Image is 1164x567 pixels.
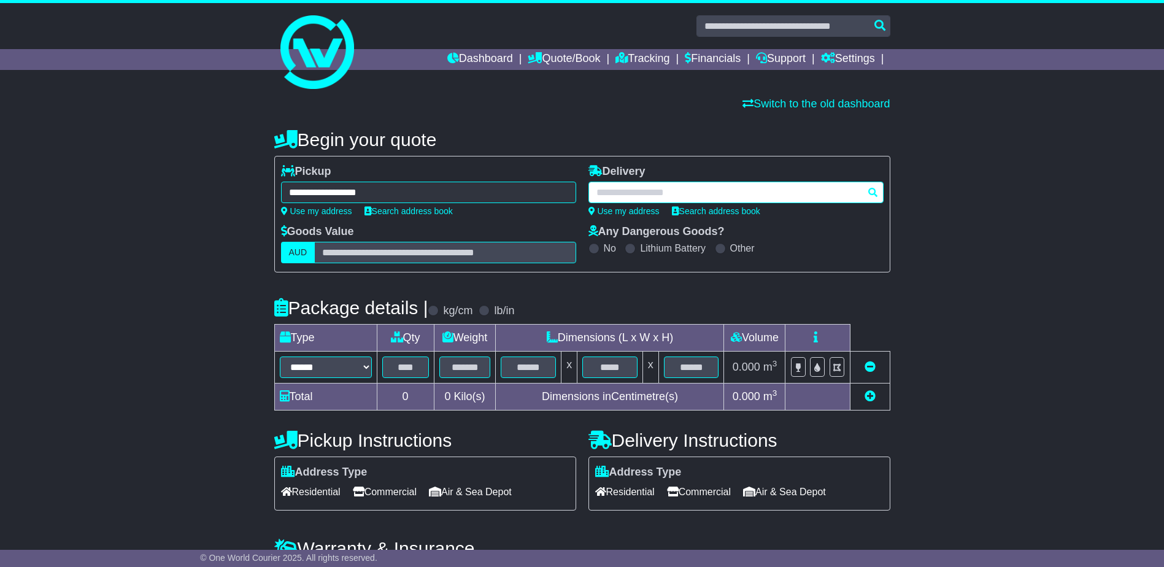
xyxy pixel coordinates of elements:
[865,390,876,403] a: Add new item
[773,359,777,368] sup: 3
[274,430,576,450] h4: Pickup Instructions
[281,165,331,179] label: Pickup
[685,49,741,70] a: Financials
[274,538,890,558] h4: Warranty & Insurance
[281,206,352,216] a: Use my address
[773,388,777,398] sup: 3
[274,384,377,411] td: Total
[429,482,512,501] span: Air & Sea Depot
[496,384,724,411] td: Dimensions in Centimetre(s)
[743,482,826,501] span: Air & Sea Depot
[377,325,434,352] td: Qty
[588,225,725,239] label: Any Dangerous Goods?
[588,182,884,203] typeahead: Please provide city
[763,390,777,403] span: m
[733,361,760,373] span: 0.000
[640,242,706,254] label: Lithium Battery
[672,206,760,216] a: Search address book
[615,49,669,70] a: Tracking
[200,553,377,563] span: © One World Courier 2025. All rights reserved.
[281,225,354,239] label: Goods Value
[667,482,731,501] span: Commercial
[733,390,760,403] span: 0.000
[821,49,875,70] a: Settings
[494,304,514,318] label: lb/in
[281,482,341,501] span: Residential
[377,384,434,411] td: 0
[528,49,600,70] a: Quote/Book
[588,206,660,216] a: Use my address
[642,352,658,384] td: x
[561,352,577,384] td: x
[588,165,646,179] label: Delivery
[730,242,755,254] label: Other
[434,325,496,352] td: Weight
[434,384,496,411] td: Kilo(s)
[281,242,315,263] label: AUD
[595,482,655,501] span: Residential
[364,206,453,216] a: Search address book
[496,325,724,352] td: Dimensions (L x W x H)
[588,430,890,450] h4: Delivery Instructions
[595,466,682,479] label: Address Type
[274,129,890,150] h4: Begin your quote
[742,98,890,110] a: Switch to the old dashboard
[724,325,785,352] td: Volume
[604,242,616,254] label: No
[447,49,513,70] a: Dashboard
[353,482,417,501] span: Commercial
[443,304,472,318] label: kg/cm
[281,466,368,479] label: Address Type
[274,325,377,352] td: Type
[763,361,777,373] span: m
[865,361,876,373] a: Remove this item
[756,49,806,70] a: Support
[444,390,450,403] span: 0
[274,298,428,318] h4: Package details |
